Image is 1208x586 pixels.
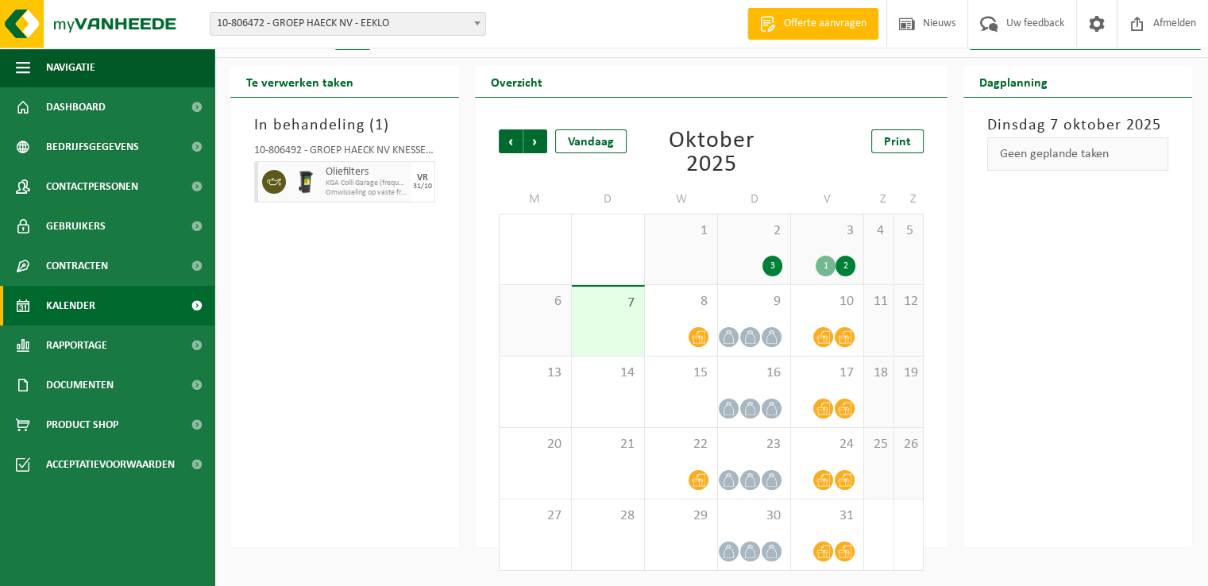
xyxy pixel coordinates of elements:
[653,364,709,382] span: 15
[499,185,572,214] td: M
[580,364,636,382] span: 14
[902,222,916,240] span: 5
[210,13,485,35] span: 10-806472 - GROEP HAECK NV - EEKLO
[46,286,95,326] span: Kalender
[508,293,563,310] span: 6
[864,185,893,214] td: Z
[872,293,885,310] span: 11
[799,222,855,240] span: 3
[46,326,107,365] span: Rapportage
[987,114,1168,137] h3: Dinsdag 7 oktober 2025
[46,127,139,167] span: Bedrijfsgegevens
[799,436,855,453] span: 24
[417,173,428,183] div: VR
[508,364,563,382] span: 13
[653,293,709,310] span: 8
[46,445,175,484] span: Acceptatievoorwaarden
[791,185,864,214] td: V
[555,129,627,153] div: Vandaag
[46,405,118,445] span: Product Shop
[572,185,645,214] td: D
[902,293,916,310] span: 12
[375,118,384,133] span: 1
[294,170,318,194] img: WB-0240-HPE-BK-01
[46,48,95,87] span: Navigatie
[871,129,924,153] a: Print
[762,256,782,276] div: 3
[645,129,777,177] div: Oktober 2025
[326,188,407,198] span: Omwisseling op vaste frequentie (incl. verwerking)
[987,137,1168,171] div: Geen geplande taken
[580,295,636,312] span: 7
[254,145,435,161] div: 10-806492 - GROEP HAECK NV KNESSELARE - AALTER
[726,436,782,453] span: 23
[726,364,782,382] span: 16
[963,66,1063,97] h2: Dagplanning
[254,114,435,137] h3: In behandeling ( )
[508,507,563,525] span: 27
[46,246,108,286] span: Contracten
[653,222,709,240] span: 1
[816,256,836,276] div: 1
[884,136,911,148] span: Print
[413,183,432,191] div: 31/10
[46,87,106,127] span: Dashboard
[799,293,855,310] span: 10
[799,364,855,382] span: 17
[872,364,885,382] span: 18
[718,185,791,214] td: D
[902,364,916,382] span: 19
[872,436,885,453] span: 25
[726,507,782,525] span: 30
[46,167,138,206] span: Contactpersonen
[726,293,782,310] span: 9
[326,179,407,188] span: KGA Colli Garage (frequentie)
[747,8,878,40] a: Offerte aanvragen
[653,436,709,453] span: 22
[523,129,547,153] span: Volgende
[580,507,636,525] span: 28
[780,16,870,32] span: Offerte aanvragen
[799,507,855,525] span: 31
[645,185,718,214] td: W
[475,66,558,97] h2: Overzicht
[902,436,916,453] span: 26
[508,436,563,453] span: 20
[230,66,369,97] h2: Te verwerken taken
[46,206,106,246] span: Gebruikers
[46,365,114,405] span: Documenten
[653,507,709,525] span: 29
[326,166,407,179] span: Oliefilters
[580,436,636,453] span: 21
[726,222,782,240] span: 2
[872,222,885,240] span: 4
[499,129,523,153] span: Vorige
[836,256,855,276] div: 2
[894,185,924,214] td: Z
[210,12,486,36] span: 10-806472 - GROEP HAECK NV - EEKLO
